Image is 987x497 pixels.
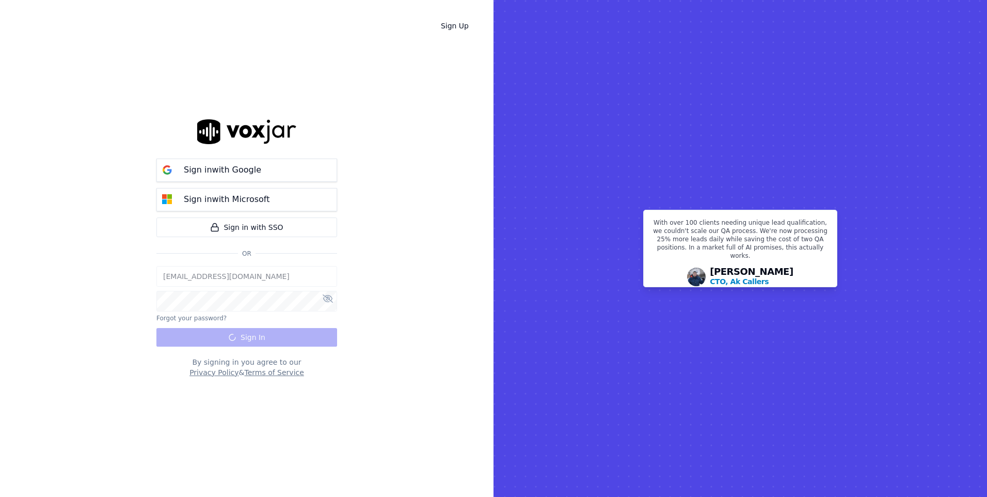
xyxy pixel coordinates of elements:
[433,17,477,35] a: Sign Up
[156,218,337,237] a: Sign in with SSO
[650,219,831,264] p: With over 100 clients needing unique lead qualification, we couldn't scale our QA process. We're ...
[197,119,296,144] img: logo
[238,250,256,258] span: Or
[184,193,269,206] p: Sign in with Microsoft
[184,164,261,176] p: Sign in with Google
[244,367,304,378] button: Terms of Service
[156,188,337,211] button: Sign inwith Microsoft
[157,160,178,180] img: google Sign in button
[157,189,178,210] img: microsoft Sign in button
[156,266,337,287] input: Email
[687,268,706,286] img: Avatar
[189,367,238,378] button: Privacy Policy
[710,276,769,287] p: CTO, Ak Callers
[156,159,337,182] button: Sign inwith Google
[710,267,793,287] div: [PERSON_NAME]
[156,357,337,378] div: By signing in you agree to our &
[156,314,227,322] button: Forgot your password?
